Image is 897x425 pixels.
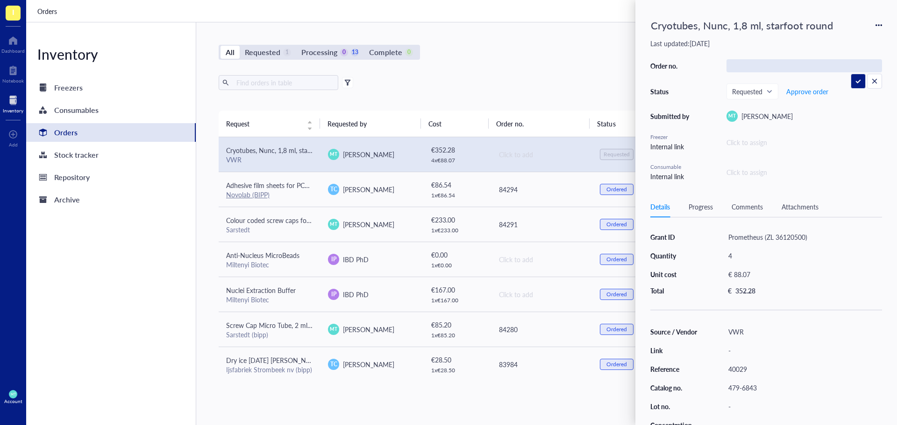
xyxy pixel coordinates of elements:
[431,285,484,295] div: € 167.00
[724,400,882,413] div: -
[54,81,83,94] div: Freezers
[431,180,484,190] div: € 86.54
[499,254,585,265] div: Click to add
[320,111,421,137] th: Requested by
[26,78,196,97] a: Freezers
[491,172,592,207] td: 84294
[226,146,341,155] span: Cryotubes, Nunc, 1,8 ml, starfoot round
[330,151,337,158] span: MT
[431,250,484,260] div: € 0.00
[330,326,337,333] span: MT
[724,344,882,357] div: -
[431,332,484,339] div: 1 x € 85.20
[2,63,24,84] a: Notebook
[724,325,882,338] div: VWR
[650,346,698,355] div: Link
[233,76,335,90] input: Find orders in table
[226,251,299,260] span: Anti-Nucleus MicroBeads
[726,167,767,177] div: Click to assign
[9,142,18,147] div: Add
[54,126,78,139] div: Orders
[724,381,882,394] div: 479-6843
[26,123,196,142] a: Orders
[330,221,337,228] span: MT
[491,242,592,277] td: Click to add
[226,355,322,365] span: Dry ice [DATE] [PERSON_NAME]
[650,62,692,70] div: Order no.
[650,233,698,241] div: Grant ID
[650,327,698,336] div: Source / Vendor
[226,295,313,304] div: Miltenyi Biotec
[786,88,828,95] span: Approve order
[343,185,394,194] span: [PERSON_NAME]
[245,46,280,59] div: Requested
[3,108,23,113] div: Inventory
[226,216,458,225] span: Colour coded screw caps for micro tube 10.8mm, neutral, unit=500, 10000/case
[226,181,363,190] span: Adhesive film sheets for PCR-plates transparent
[226,365,313,374] div: Ijsfabriek Strombeek nv (bipp)
[343,290,369,299] span: IBD PhD
[26,168,196,187] a: Repository
[219,45,420,60] div: segmented control
[499,149,585,160] div: Click to add
[499,359,585,369] div: 83984
[650,171,692,181] div: Internal link
[431,215,484,225] div: € 233.00
[226,190,270,199] a: Novolab (BIPP)
[4,398,22,404] div: Account
[786,84,829,99] button: Approve order
[499,289,585,300] div: Click to add
[726,137,882,147] div: Click to assign
[650,402,698,411] div: Lot no.
[650,39,882,48] div: Last updated: [DATE]
[724,230,882,244] div: Prometheus (ZL 36120500)
[11,392,15,396] span: MT
[331,290,336,299] span: IP
[431,355,484,365] div: € 28.50
[732,87,771,96] span: Requested
[431,367,484,374] div: 1 x € 28.50
[219,111,320,137] th: Request
[647,15,837,35] div: Cryotubes, Nunc, 1,8 ml, starfoot round
[12,6,14,18] span: I
[650,286,698,295] div: Total
[405,49,413,56] div: 0
[343,325,394,334] span: [PERSON_NAME]
[330,185,337,194] span: TC
[54,148,99,161] div: Stock tracker
[226,330,313,339] div: Sarstedt (bipp)
[431,227,484,234] div: 1 x € 233.00
[26,101,196,119] a: Consumables
[650,270,698,279] div: Unit cost
[499,219,585,230] div: 84291
[54,104,99,117] div: Consumables
[330,360,337,369] span: TC
[431,145,484,155] div: € 352.28
[431,320,484,330] div: € 85.20
[650,133,692,141] div: Freezer
[301,46,337,59] div: Processing
[491,347,592,382] td: 83984
[343,150,394,159] span: [PERSON_NAME]
[606,291,627,298] div: Ordered
[226,320,520,330] span: Screw Cap Micro Tube, 2 ml, PP, with skirted base, with knurls, without closure, no print, 500 pc...
[604,151,630,158] div: Requested
[499,184,585,195] div: 84294
[606,186,627,193] div: Ordered
[226,225,313,234] div: Sarstedt
[37,6,59,16] a: Orders
[741,111,793,121] span: [PERSON_NAME]
[728,286,732,295] div: €
[343,220,394,229] span: [PERSON_NAME]
[2,78,24,84] div: Notebook
[369,46,402,59] div: Complete
[26,45,196,63] div: Inventory
[3,93,23,113] a: Inventory
[226,46,235,59] div: All
[351,49,359,56] div: 13
[606,361,627,368] div: Ordered
[431,262,484,269] div: 1 x € 0.00
[650,87,692,96] div: Status
[606,256,627,263] div: Ordered
[735,286,755,295] div: 352.28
